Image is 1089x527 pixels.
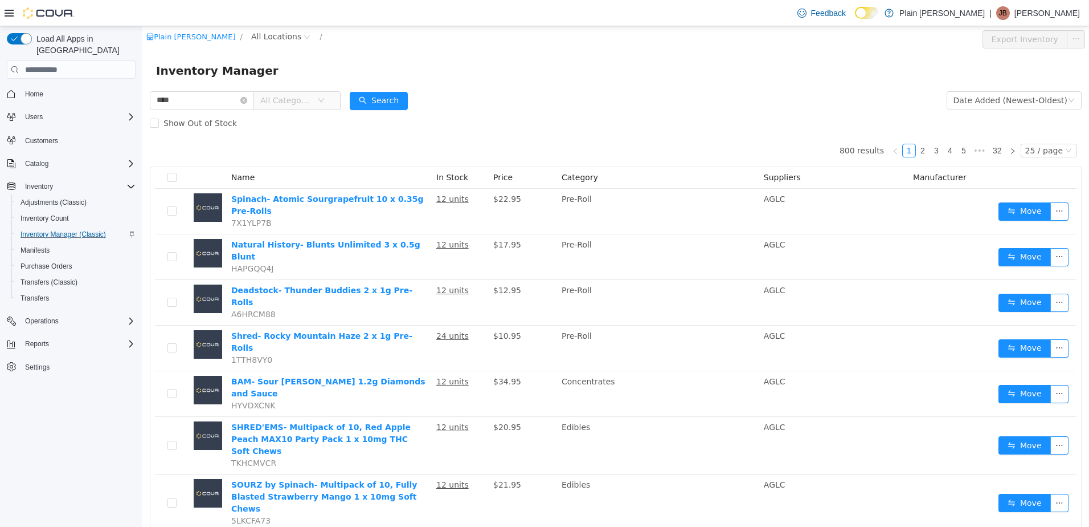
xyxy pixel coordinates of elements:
button: Manifests [11,242,140,258]
span: Inventory Count [21,214,69,223]
a: Natural History- Blunts Unlimited 3 x 0.5g Blunt [89,214,278,235]
button: Reports [21,337,54,351]
button: Operations [2,313,140,329]
span: All Locations [109,4,159,17]
a: Purchase Orders [16,260,77,273]
span: A6HRCM88 [89,283,133,293]
u: 12 units [294,168,326,177]
span: Category [419,147,456,156]
span: HYVDXCNK [89,375,133,384]
img: SOURZ by Spinach- Multipack of 10, Fully Blasted Strawberry Mango 1 x 10mg Soft Chews placeholder [51,453,80,481]
span: Inventory Manager [14,35,143,54]
a: Transfers [16,291,54,305]
button: icon: ellipsis [924,4,943,22]
td: Edibles [415,448,617,506]
span: $21.95 [351,454,379,463]
i: icon: right [867,121,874,128]
span: $17.95 [351,214,379,223]
span: Transfers (Classic) [16,275,136,289]
button: icon: ellipsis [908,410,926,428]
u: 24 units [294,305,326,314]
a: Home [21,87,48,101]
span: Suppliers [621,147,658,156]
button: Users [21,110,47,124]
button: icon: ellipsis [908,222,926,240]
span: $34.95 [351,351,379,360]
li: Next 5 Pages [828,117,846,131]
button: Catalog [21,157,53,171]
span: Operations [25,317,59,326]
img: Spinach- Atomic Sourgrapefruit 10 x 0.35g Pre-Rolls placeholder [51,167,80,196]
span: Users [21,110,136,124]
button: icon: ellipsis [908,359,926,377]
span: Inventory Manager (Classic) [16,228,136,241]
td: Concentrates [415,345,617,391]
li: 3 [787,117,801,131]
span: Operations [21,314,136,328]
i: icon: left [750,121,756,128]
span: Transfers (Classic) [21,278,77,287]
button: Adjustments (Classic) [11,194,140,210]
img: SHRED'EMS- Multipack of 10, Red Apple Peach MAX10 Party Pack 1 x 10mg THC Soft Chews placeholder [51,395,80,424]
button: icon: ellipsis [908,468,926,486]
li: 800 results [697,117,742,131]
button: Inventory Count [11,210,140,226]
span: $20.95 [351,396,379,406]
input: Dark Mode [855,7,879,19]
img: Cova [23,7,74,19]
span: Transfers [21,294,49,303]
span: $22.95 [351,168,379,177]
span: In Stock [294,147,326,156]
span: Inventory [25,182,53,191]
button: Customers [2,132,140,148]
a: BAM- Sour [PERSON_NAME] 1.2g Diamonds and Sauce [89,351,283,372]
button: icon: ellipsis [908,176,926,194]
span: Show Out of Stock [17,92,99,102]
span: Manifests [16,244,136,257]
a: Spinach- Atomic Sourgrapefruit 10 x 0.35g Pre-Rolls [89,168,281,189]
img: Shred- Rocky Mountain Haze 2 x 1g Pre-Rolls placeholder [51,304,80,333]
span: Inventory Manager (Classic) [21,230,106,239]
span: AGLC [621,305,643,314]
span: $12.95 [351,260,379,269]
a: 32 [847,118,863,131]
span: $10.95 [351,305,379,314]
nav: Complex example [7,81,136,405]
img: Deadstock- Thunder Buddies 2 x 1g Pre-Rolls placeholder [51,258,80,287]
li: Previous Page [746,117,760,131]
span: / [177,6,179,15]
u: 12 units [294,454,326,463]
a: Shred- Rocky Mountain Haze 2 x 1g Pre-Rolls [89,305,270,326]
span: HAPGQQ4J [89,238,131,247]
span: Manufacturer [771,147,824,156]
span: Purchase Orders [21,262,72,271]
button: Operations [21,314,63,328]
span: Load All Apps in [GEOGRAPHIC_DATA] [32,33,136,56]
button: Inventory [21,180,58,193]
span: 7X1YLP7B [89,192,129,201]
div: 25 / page [883,118,920,131]
td: Edibles [415,391,617,448]
i: icon: shop [4,7,11,14]
p: Plain [PERSON_NAME] [899,6,985,20]
td: Pre-Roll [415,254,617,299]
span: Transfers [16,291,136,305]
a: Adjustments (Classic) [16,196,91,209]
i: icon: down [926,71,932,79]
u: 12 units [294,351,326,360]
span: AGLC [621,454,643,463]
a: Transfers (Classic) [16,275,82,289]
span: Home [21,87,136,101]
button: icon: swapMove [856,410,908,428]
a: Inventory Manager (Classic) [16,228,110,241]
button: Inventory Manager (Classic) [11,226,140,242]
li: 2 [773,117,787,131]
u: 12 units [294,214,326,223]
span: ••• [828,117,846,131]
p: [PERSON_NAME] [1014,6,1080,20]
a: Deadstock- Thunder Buddies 2 x 1g Pre-Rolls [89,260,270,281]
span: AGLC [621,396,643,406]
span: Price [351,147,370,156]
span: AGLC [621,351,643,360]
a: Inventory Count [16,212,73,225]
